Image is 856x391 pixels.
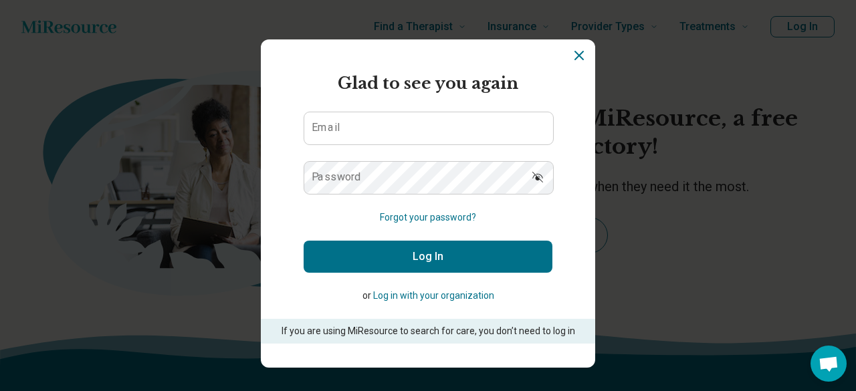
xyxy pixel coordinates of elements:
h2: Glad to see you again [304,72,552,96]
p: If you are using MiResource to search for care, you don’t need to log in [280,324,576,338]
section: Login Dialog [261,39,595,368]
label: Email [312,122,340,133]
button: Log in with your organization [373,289,494,303]
p: or [304,289,552,303]
button: Log In [304,241,552,273]
button: Show password [523,161,552,193]
button: Forgot your password? [380,211,476,225]
button: Dismiss [571,47,587,63]
label: Password [312,172,361,182]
